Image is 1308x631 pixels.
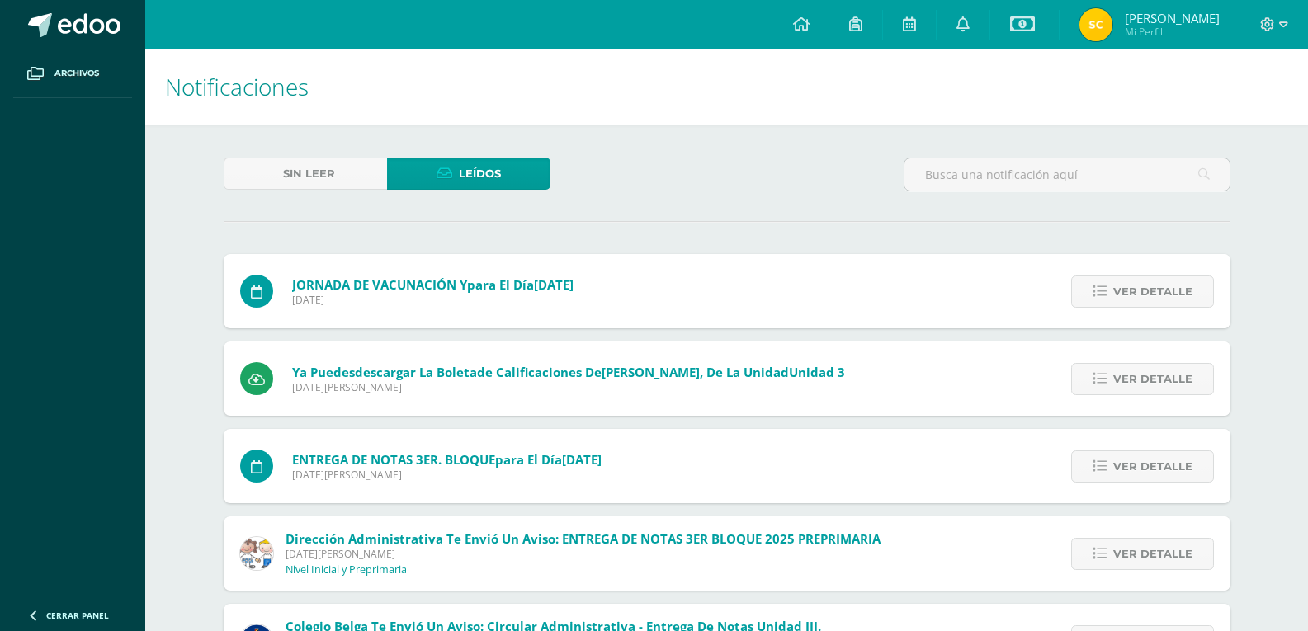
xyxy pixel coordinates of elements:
img: 1bdccb0ee4e2c455f0970308bbc1e2bb.png [1079,8,1112,41]
a: Archivos [13,49,132,98]
span: para el día [292,451,602,468]
span: [DATE] [534,276,574,293]
span: Cerrar panel [46,610,109,621]
img: 69ddad11d60c65f3ca24ea088593f9b8.png [240,537,273,570]
span: Notificaciones [165,71,309,102]
span: [DATE] [562,451,602,468]
span: [DATE] [292,293,574,307]
span: Archivos [54,67,99,80]
span: [DATE][PERSON_NAME] [292,468,602,482]
span: Unidad 3 [789,364,845,380]
p: Nivel Inicial y Preprimaria [286,563,407,577]
span: [DATE][PERSON_NAME] [292,380,845,394]
span: ENTREGA DE NOTAS 3ER. BLOQUE [292,451,495,468]
span: [PERSON_NAME] [1125,10,1220,26]
span: Leídos [459,158,501,189]
a: Leídos [387,158,550,190]
span: Ver detalle [1113,364,1192,394]
span: para el día [292,276,574,293]
span: Dirección Administrativa te envió un aviso: ENTREGA DE NOTAS 3ER BLOQUE 2025 PREPRIMARIA [286,530,881,547]
span: descargar la boleta [355,364,477,380]
span: Mi Perfil [1125,25,1220,39]
a: Sin leer [224,158,387,190]
span: Ver detalle [1113,276,1192,307]
span: JORNADA DE VACUNACIÓN Y [292,276,467,293]
span: Ver detalle [1113,451,1192,482]
span: [PERSON_NAME] [602,364,700,380]
input: Busca una notificación aquí [904,158,1230,191]
span: Ya puedes de calificaciones de , de la unidad [292,364,845,380]
span: Ver detalle [1113,539,1192,569]
span: Sin leer [283,158,335,189]
span: [DATE][PERSON_NAME] [286,547,881,561]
